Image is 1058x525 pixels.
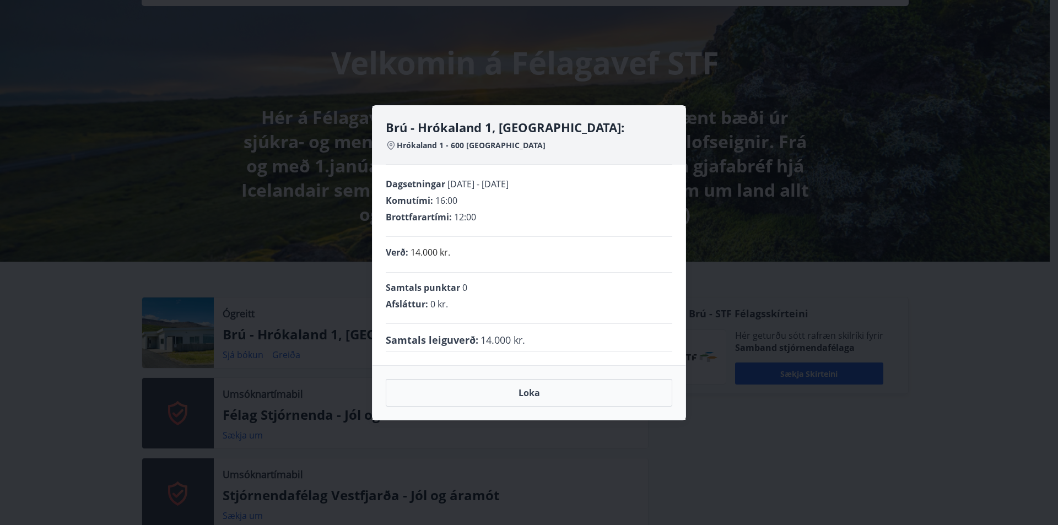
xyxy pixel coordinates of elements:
[386,211,452,223] span: Brottfarartími :
[435,194,457,207] span: 16:00
[462,282,467,294] span: 0
[397,140,546,151] span: Hrókaland 1 - 600 [GEOGRAPHIC_DATA]
[411,246,450,259] p: 14.000 kr.
[386,298,428,310] span: Afsláttur :
[386,282,460,294] span: Samtals punktar
[386,333,478,347] span: Samtals leiguverð :
[481,333,525,347] span: 14.000 kr.
[386,379,672,407] button: Loka
[454,211,476,223] span: 12:00
[430,298,448,310] span: 0 kr.
[386,246,408,258] span: Verð :
[386,119,672,136] h4: Brú - Hrókaland 1, [GEOGRAPHIC_DATA]:
[386,194,433,207] span: Komutími :
[447,178,509,190] span: [DATE] - [DATE]
[386,178,445,190] span: Dagsetningar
